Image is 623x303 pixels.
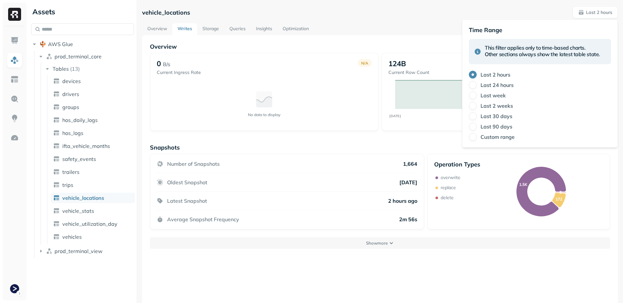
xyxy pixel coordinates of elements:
[481,134,515,140] label: Custom range
[556,197,562,201] text: 172
[62,169,79,175] span: trailers
[51,102,135,112] a: groups
[197,23,224,35] a: Storage
[485,44,600,57] h5: This filter applies only to time-based charts. Other sections always show the latest table state.
[441,185,456,191] p: replace
[142,23,172,35] a: Overview
[62,78,81,84] span: devices
[157,69,201,76] p: Current Ingress Rate
[388,198,417,204] p: 2 hours ago
[150,144,180,151] p: Snapshots
[10,114,19,123] img: Insights
[44,64,135,74] button: Tables(13)
[51,180,135,190] a: trips
[51,141,135,151] a: ifta_vehicle_months
[51,193,135,203] a: vehicle_locations
[53,234,60,240] img: table
[586,9,612,16] p: Last 2 hours
[62,143,110,149] span: ifta_vehicle_months
[53,195,60,201] img: table
[481,82,514,88] label: Last 24 hours
[62,91,79,97] span: drivers
[150,43,610,50] p: Overview
[481,113,512,119] label: Last 30 days
[53,156,60,162] img: table
[434,161,480,168] p: Operation Types
[10,134,19,142] img: Optimization
[163,60,170,68] p: B/s
[10,75,19,84] img: Asset Explorer
[277,23,314,35] a: Optimization
[40,41,46,47] img: root
[62,182,73,188] span: trips
[399,179,417,186] p: [DATE]
[10,284,19,293] img: Terminal
[53,143,60,149] img: table
[366,240,388,246] p: Show more
[10,36,19,45] img: Dashboard
[53,182,60,188] img: table
[361,61,368,66] p: N/A
[55,248,103,254] span: prod_terminal_view
[53,169,60,175] img: table
[46,53,53,60] img: namespace
[62,195,104,201] span: vehicle_locations
[62,221,117,227] span: vehicle_utilization_day
[53,130,60,136] img: table
[481,71,510,78] label: Last 2 hours
[62,130,83,136] span: hos_logs
[51,219,135,229] a: vehicle_utilization_day
[70,66,80,72] p: ( 13 )
[53,104,60,110] img: table
[51,115,135,125] a: hos_daily_logs
[53,117,60,123] img: table
[248,112,280,117] p: No data to display
[403,161,417,167] p: 1,664
[62,117,98,123] span: hos_daily_logs
[573,6,618,18] button: Last 2 hours
[519,182,528,187] text: 1.5K
[51,89,135,99] a: drivers
[388,69,429,76] p: Current Row Count
[51,128,135,138] a: hos_logs
[31,39,134,49] button: AWS Glue
[10,95,19,103] img: Query Explorer
[481,92,506,99] label: Last week
[53,78,60,84] img: table
[167,198,207,204] p: Latest Snapshot
[51,232,135,242] a: vehicles
[469,26,611,34] p: Time Range
[150,237,610,249] button: Showmore
[62,104,79,110] span: groups
[441,175,460,181] p: overwrite
[51,206,135,216] a: vehicle_stats
[48,41,73,47] span: AWS Glue
[224,23,251,35] a: Queries
[167,179,207,186] p: Oldest Snapshot
[441,195,454,201] p: delete
[62,208,94,214] span: vehicle_stats
[8,8,21,21] img: Ryft
[167,161,220,167] p: Number of Snapshots
[53,208,60,214] img: table
[172,23,197,35] a: Writes
[142,9,190,16] p: vehicle_locations
[46,248,53,254] img: namespace
[62,234,82,240] span: vehicles
[38,51,134,62] button: prod_terminal_core
[62,156,96,162] span: safety_events
[167,216,239,223] p: Average Snapshot Frequency
[53,91,60,97] img: table
[51,154,135,164] a: safety_events
[388,59,406,68] p: 124B
[51,76,135,86] a: devices
[10,56,19,64] img: Assets
[389,114,401,118] tspan: [DATE]
[157,59,161,68] p: 0
[55,53,102,60] span: prod_terminal_core
[251,23,277,35] a: Insights
[38,246,134,256] button: prod_terminal_view
[559,190,562,195] text: 3
[481,123,512,130] label: Last 90 days
[53,66,69,72] span: Tables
